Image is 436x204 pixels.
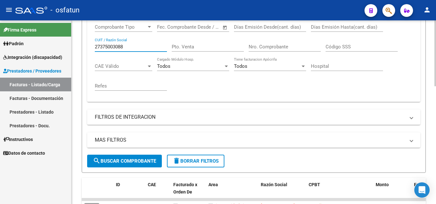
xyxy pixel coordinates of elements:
input: Start date [157,24,178,30]
mat-panel-title: FILTROS DE INTEGRACION [95,114,405,121]
span: Firma Express [3,26,36,33]
span: Facturado x Orden De [173,182,197,194]
div: Open Intercom Messenger [414,182,430,198]
span: Borrar Filtros [173,158,219,164]
mat-icon: delete [173,157,180,165]
input: End date [184,24,214,30]
span: CPBT [309,182,320,187]
mat-icon: search [93,157,101,165]
mat-panel-title: MAS FILTROS [95,137,405,144]
span: CAE [148,182,156,187]
button: Buscar Comprobante [87,155,162,167]
button: Open calendar [222,24,229,31]
span: Comprobante Tipo [95,24,147,30]
span: - osfatun [50,3,79,17]
span: Instructivos [3,136,33,143]
span: Monto [376,182,389,187]
span: Prestadores / Proveedores [3,67,61,74]
mat-icon: menu [5,6,13,14]
span: Todos [234,63,247,69]
span: Buscar Comprobante [93,158,156,164]
span: Integración (discapacidad) [3,54,62,61]
span: Datos de contacto [3,150,45,157]
mat-icon: person [423,6,431,14]
mat-expansion-panel-header: MAS FILTROS [87,132,420,148]
span: ID [116,182,120,187]
span: Area [208,182,218,187]
mat-expansion-panel-header: FILTROS DE INTEGRACION [87,109,420,125]
span: CAE Válido [95,63,147,69]
span: Padrón [3,40,24,47]
button: Borrar Filtros [167,155,224,167]
span: Todos [157,63,170,69]
span: Razón Social [261,182,287,187]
